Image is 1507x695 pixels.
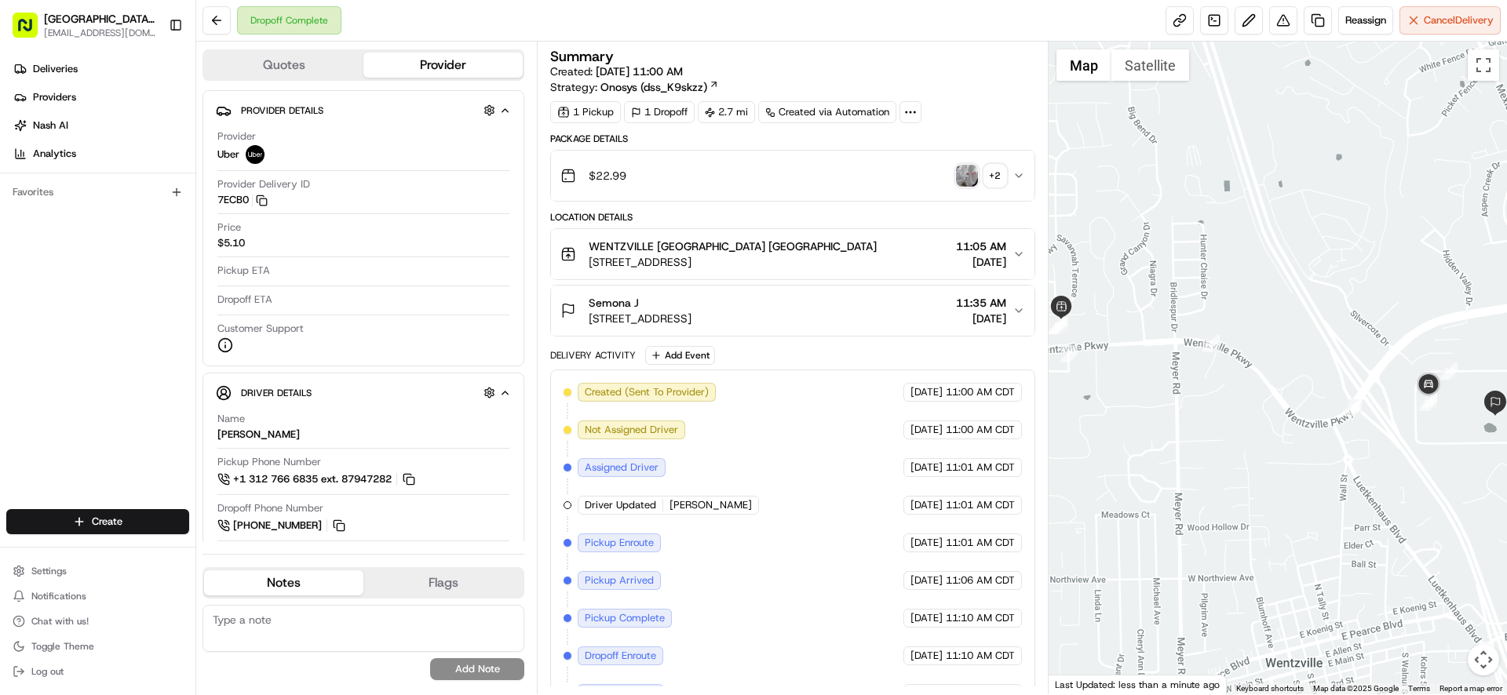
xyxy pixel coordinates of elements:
span: Price [217,220,241,235]
button: Log out [6,660,189,682]
div: 8 [1202,335,1220,352]
div: 15 [1420,394,1437,411]
span: +1 312 766 6835 ext. 87947282 [233,472,392,486]
img: photo_proof_of_delivery image [956,165,978,187]
span: Pickup Enroute [585,536,654,550]
button: Keyboard shortcuts [1236,683,1304,694]
img: uber-new-logo.jpeg [246,145,265,164]
div: 7 [1060,345,1078,362]
span: 11:10 AM CDT [946,611,1015,625]
span: [DATE] [956,254,1006,270]
span: Uber [217,147,239,162]
div: 2.7 mi [698,101,755,123]
span: Customer Support [217,322,304,336]
span: [PHONE_NUMBER] [233,519,322,533]
div: Last Updated: less than a minute ago [1049,675,1227,694]
span: [PERSON_NAME] [670,498,752,512]
span: 11:01 AM CDT [946,498,1015,512]
div: 9 [1345,399,1362,417]
button: Add Event [645,346,715,365]
span: 11:35 AM [956,295,1006,311]
div: Package Details [550,133,1034,145]
button: Show street map [1056,49,1111,81]
span: Not Assigned Driver [585,423,678,437]
span: Toggle Theme [31,640,94,653]
span: Provider [217,129,256,144]
a: Analytics [6,141,195,166]
span: [DATE] [910,460,943,475]
span: $5.10 [217,236,245,250]
div: 5 [1051,317,1068,334]
span: Cancel Delivery [1424,13,1494,27]
button: Chat with us! [6,610,189,632]
span: 11:00 AM CDT [946,385,1015,399]
button: Quotes [204,53,363,78]
span: Pickup Phone Number [217,455,321,469]
a: Onosys (dss_K9skzz) [600,79,719,95]
button: Flags [363,570,523,595]
span: 11:05 AM [956,238,1006,254]
h3: Summary [550,49,614,64]
span: [DATE] [910,536,943,550]
span: 11:01 AM CDT [946,460,1015,475]
span: Name [217,412,245,426]
div: + 2 [984,165,1006,187]
button: Reassign [1338,6,1393,35]
div: Strategy: [550,79,719,95]
span: 11:00 AM CDT [946,423,1015,437]
button: 7ECB0 [217,193,268,207]
span: [STREET_ADDRESS] [589,254,877,270]
div: Location Details [550,211,1034,224]
span: $22.99 [589,168,626,184]
span: Dropoff ETA [217,293,272,307]
button: Notes [204,570,363,595]
span: [DATE] [910,611,943,625]
span: [DATE] [910,649,943,663]
span: Create [92,515,122,529]
a: Terms (opens in new tab) [1408,684,1430,693]
div: [PERSON_NAME] [217,428,300,442]
div: Favorites [6,180,189,205]
span: Pickup ETA [217,264,270,278]
span: [DATE] 11:00 AM [596,64,683,78]
button: [GEOGRAPHIC_DATA] - [GEOGRAPHIC_DATA], [GEOGRAPHIC_DATA] [44,11,156,27]
span: Driver Details [241,387,312,399]
span: Driver Updated [585,498,656,512]
button: CancelDelivery [1399,6,1501,35]
button: Create [6,509,189,534]
button: photo_proof_of_delivery image+2 [956,165,1006,187]
span: Dropoff Enroute [585,649,656,663]
span: Created (Sent To Provider) [585,385,709,399]
button: Toggle fullscreen view [1468,49,1499,81]
button: Show satellite imagery [1111,49,1189,81]
a: Report a map error [1439,684,1502,693]
span: Onosys (dss_K9skzz) [600,79,707,95]
span: Assigned Driver [585,460,659,475]
button: Semona J[STREET_ADDRESS]11:35 AM[DATE] [551,286,1034,336]
span: Created: [550,64,683,79]
button: Notifications [6,585,189,607]
button: [EMAIL_ADDRESS][DOMAIN_NAME] [44,27,156,39]
span: WENTZVILLE [GEOGRAPHIC_DATA] [GEOGRAPHIC_DATA] [589,238,877,254]
span: Dropoff Phone Number [217,501,323,515]
span: Settings [31,565,67,577]
div: 12 [1440,362,1458,380]
button: Settings [6,560,189,582]
div: 6 [1048,317,1065,334]
span: Pickup Complete [585,611,665,625]
span: [DATE] [956,311,1006,326]
img: Google [1053,674,1104,694]
div: 1 Dropoff [624,101,695,123]
button: Toggle Theme [6,635,189,657]
span: [STREET_ADDRESS] [589,311,691,326]
span: Analytics [33,147,76,161]
span: [DATE] [910,385,943,399]
a: +1 312 766 6835 ext. 87947282 [217,471,418,488]
a: Open this area in Google Maps (opens a new window) [1053,674,1104,694]
a: Created via Automation [758,101,896,123]
div: 1 Pickup [550,101,621,123]
span: Provider Details [241,104,323,117]
a: Deliveries [6,56,195,82]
